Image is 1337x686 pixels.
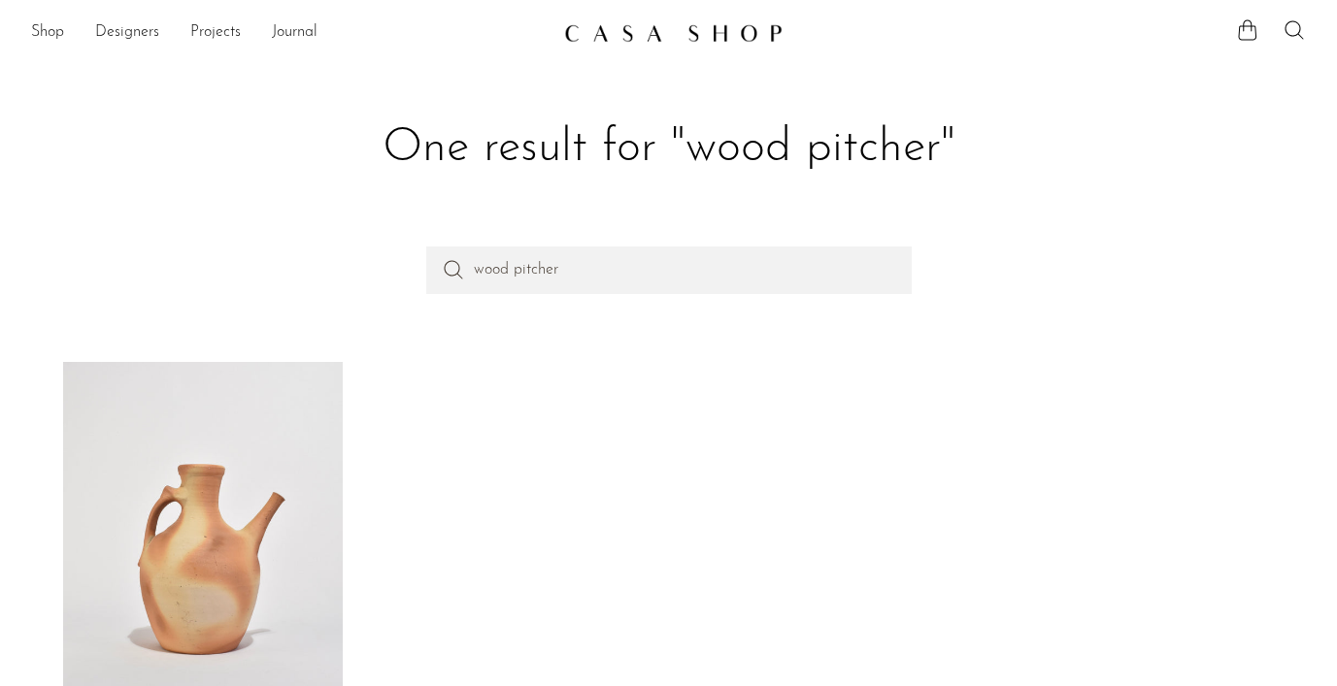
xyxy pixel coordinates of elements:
nav: Desktop navigation [31,16,549,49]
a: Projects [190,20,241,46]
a: Shop [31,20,64,46]
h1: One result for "wood pitcher" [79,118,1259,179]
input: Perform a search [426,246,912,293]
ul: NEW HEADER MENU [31,16,549,49]
a: Journal [272,20,318,46]
a: Designers [95,20,159,46]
